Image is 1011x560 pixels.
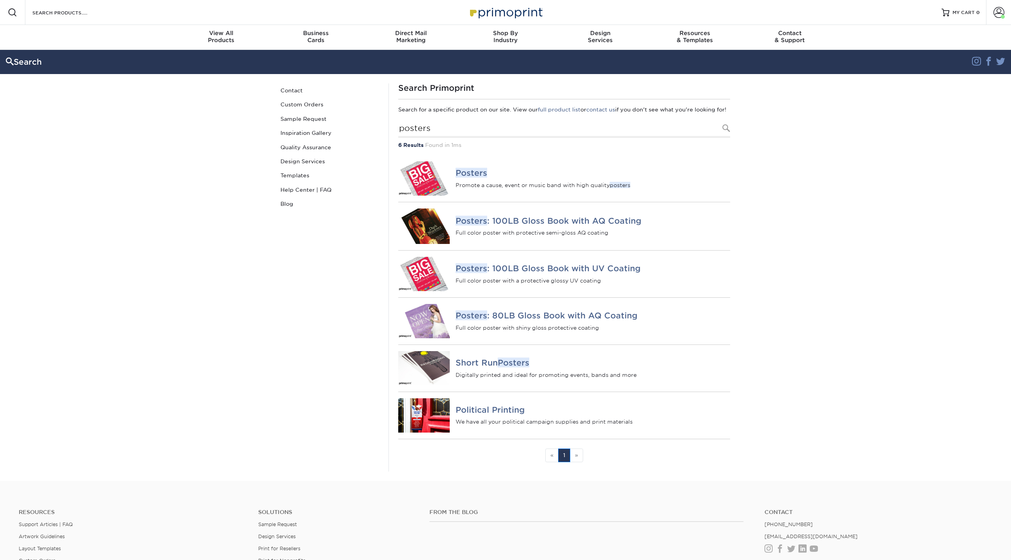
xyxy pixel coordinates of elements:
[398,155,730,202] a: Posters Posters Promote a cause, event or music band with high qualityposters
[429,509,744,516] h4: From the Blog
[398,392,730,439] a: Political Printing Political Printing We have all your political campaign supplies and print mate...
[610,182,630,188] em: posters
[398,120,730,138] input: Search Products...
[558,449,570,462] a: 1
[456,216,730,225] h4: : 100LB Gloss Book with AQ Coating
[456,168,487,178] em: Posters
[258,509,418,516] h4: Solutions
[19,509,247,516] h4: Resources
[277,83,383,97] a: Contact
[456,418,730,426] p: We have all your political campaign supplies and print materials
[269,30,364,44] div: Cards
[398,351,450,385] img: Short Run Posters
[456,358,730,367] h4: Short Run
[398,202,730,250] a: Posters: 100LB Gloss Book with AQ Coating Posters: 100LB Gloss Book with AQ Coating Full color po...
[19,546,61,551] a: Layout Templates
[586,106,615,113] a: contact us
[456,216,487,225] em: Posters
[647,30,742,37] span: Resources
[764,521,813,527] a: [PHONE_NUMBER]
[458,30,553,37] span: Shop By
[553,30,647,44] div: Services
[456,264,730,273] h4: : 100LB Gloss Book with UV Coating
[538,106,580,113] a: full product list
[456,371,730,378] p: Digitally printed and ideal for promoting events, bands and more
[398,142,424,148] strong: 6 Results
[398,83,730,93] h1: Search Primoprint
[398,304,450,338] img: Posters: 80LB Gloss Book with AQ Coating
[742,30,837,37] span: Contact
[456,323,730,331] p: Full color poster with shiny gloss protective coating
[277,112,383,126] a: Sample Request
[952,9,975,16] span: MY CART
[258,546,300,551] a: Print for Resellers
[458,25,553,50] a: Shop ByIndustry
[398,208,450,244] img: Posters: 100LB Gloss Book with AQ Coating
[764,534,858,539] a: [EMAIL_ADDRESS][DOMAIN_NAME]
[764,509,992,516] a: Contact
[456,229,730,237] p: Full color poster with protective semi-gloss AQ coating
[277,197,383,211] a: Blog
[174,30,269,44] div: Products
[553,25,647,50] a: DesignServices
[32,8,108,17] input: SEARCH PRODUCTS.....
[456,276,730,284] p: Full color poster with a protective glossy UV coating
[466,4,545,21] img: Primoprint
[277,140,383,154] a: Quality Assurance
[398,161,450,196] img: Posters
[19,521,73,527] a: Support Articles | FAQ
[258,534,296,539] a: Design Services
[269,25,364,50] a: BusinessCards
[398,257,450,291] img: Posters: 100LB Gloss Book with UV Coating
[364,30,458,44] div: Marketing
[425,142,461,148] span: Found in 1ms
[364,25,458,50] a: Direct MailMarketing
[277,126,383,140] a: Inspiration Gallery
[456,263,487,273] em: Posters
[398,106,730,113] p: Search for a specific product on our site. View our or if you don't see what you're looking for!
[976,10,980,15] span: 0
[277,183,383,197] a: Help Center | FAQ
[553,30,647,37] span: Design
[742,25,837,50] a: Contact& Support
[277,154,383,168] a: Design Services
[647,25,742,50] a: Resources& Templates
[258,521,297,527] a: Sample Request
[458,30,553,44] div: Industry
[19,534,65,539] a: Artwork Guidelines
[364,30,458,37] span: Direct Mail
[174,25,269,50] a: View AllProducts
[456,405,730,415] h4: Political Printing
[742,30,837,44] div: & Support
[277,168,383,182] a: Templates
[398,298,730,344] a: Posters: 80LB Gloss Book with AQ Coating Posters: 80LB Gloss Book with AQ Coating Full color post...
[174,30,269,37] span: View All
[277,97,383,111] a: Custom Orders
[456,311,730,320] h4: : 80LB Gloss Book with AQ Coating
[456,181,730,189] p: Promote a cause, event or music band with high quality
[456,311,487,320] em: Posters
[398,398,450,433] img: Political Printing
[398,251,730,297] a: Posters: 100LB Gloss Book with UV Coating Posters: 100LB Gloss Book with UV Coating Full color po...
[498,358,529,367] em: Posters
[269,30,364,37] span: Business
[647,30,742,44] div: & Templates
[398,345,730,392] a: Short Run Posters Short RunPosters Digitally printed and ideal for promoting events, bands and more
